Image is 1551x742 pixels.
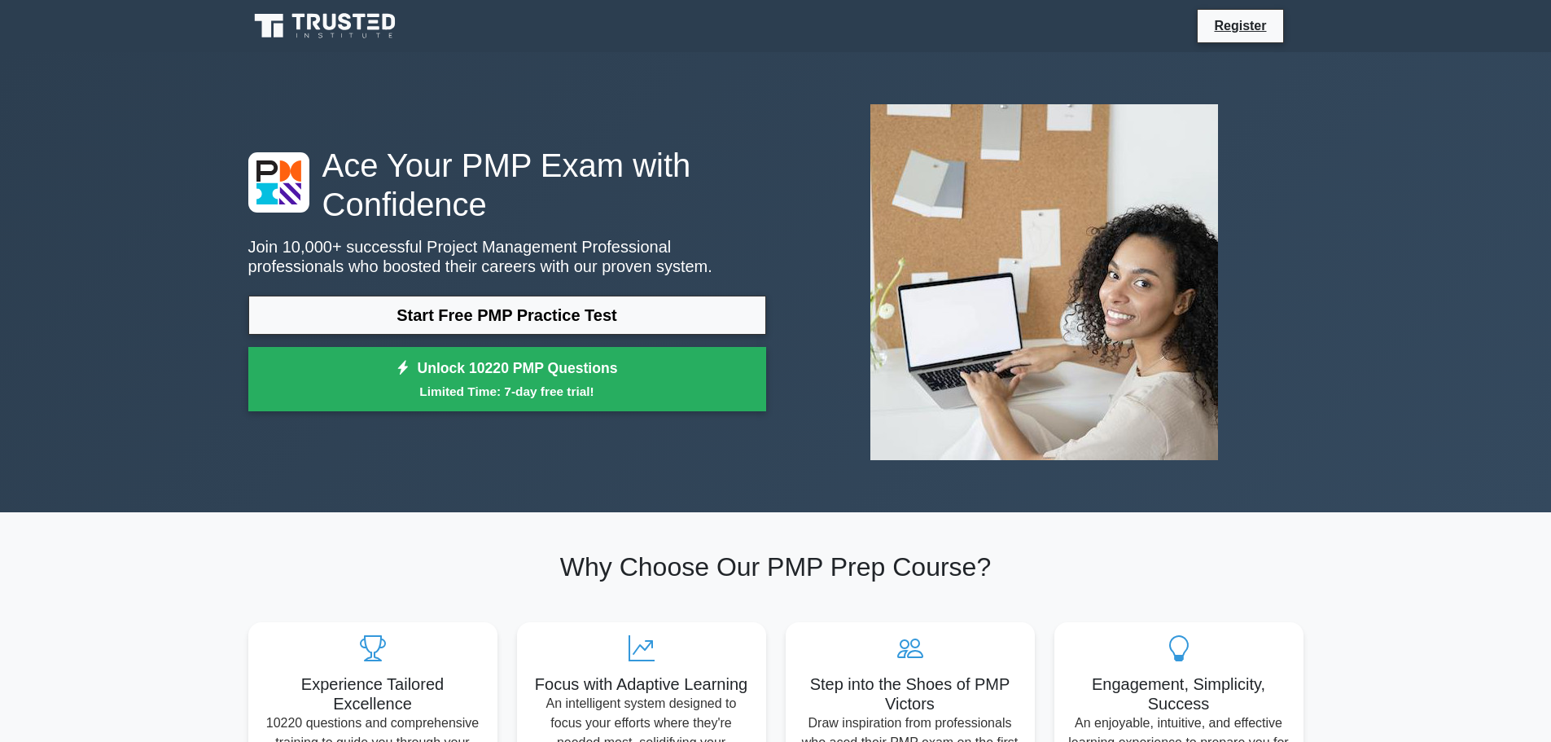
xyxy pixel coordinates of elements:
h5: Engagement, Simplicity, Success [1067,674,1290,713]
a: Unlock 10220 PMP QuestionsLimited Time: 7-day free trial! [248,347,766,412]
p: Join 10,000+ successful Project Management Professional professionals who boosted their careers w... [248,237,766,276]
h5: Experience Tailored Excellence [261,674,484,713]
h5: Focus with Adaptive Learning [530,674,753,694]
a: Start Free PMP Practice Test [248,296,766,335]
h1: Ace Your PMP Exam with Confidence [248,146,766,224]
h2: Why Choose Our PMP Prep Course? [248,551,1303,582]
h5: Step into the Shoes of PMP Victors [799,674,1022,713]
a: Register [1204,15,1276,36]
small: Limited Time: 7-day free trial! [269,382,746,401]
